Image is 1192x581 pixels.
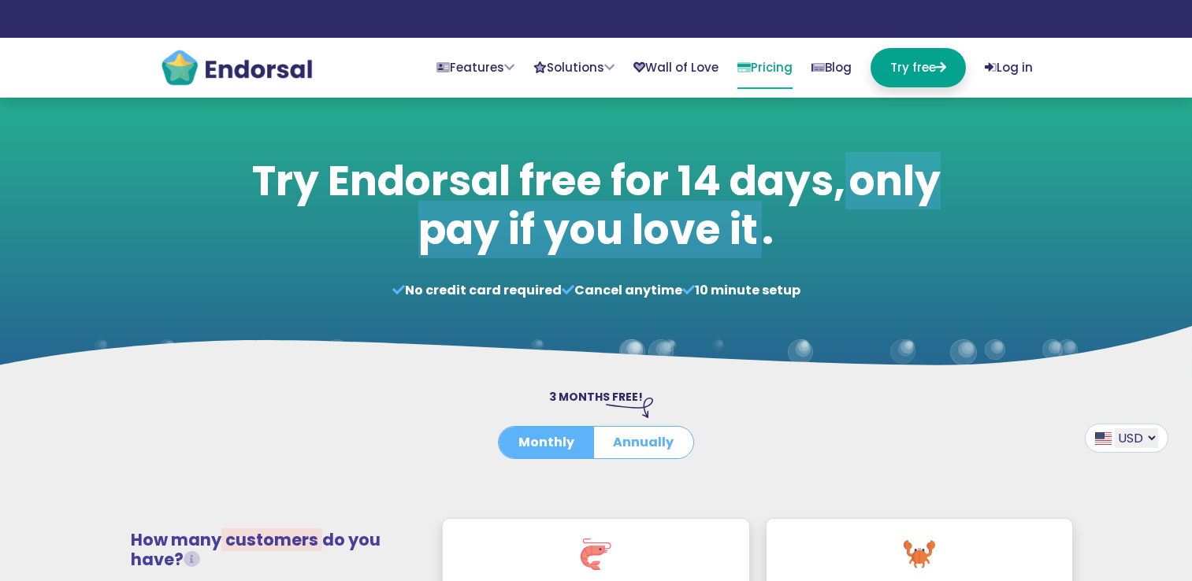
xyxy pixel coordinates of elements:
[633,48,719,87] a: Wall of Love
[985,48,1033,87] a: Log in
[243,157,949,255] h1: Try Endorsal free for 14 days, .
[606,398,653,418] img: arrow-right-down.svg
[904,538,935,570] img: crab.svg
[436,48,514,87] a: Features
[580,538,611,570] img: shrimp.svg
[499,427,594,458] button: Monthly
[737,48,793,89] a: Pricing
[533,48,615,87] a: Solutions
[593,427,693,458] button: Annually
[131,530,414,569] h3: How many do you have?
[871,48,966,87] a: Try free
[160,48,314,87] img: endorsal-logo@2x.png
[549,389,643,405] span: 3 MONTHS FREE!
[184,551,200,568] i: Total customers from whom you request testimonials/reviews.
[811,48,852,87] a: Blog
[221,528,322,551] span: customers
[418,152,941,258] span: only pay if you love it
[243,281,949,300] p: No credit card required Cancel anytime 10 minute setup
